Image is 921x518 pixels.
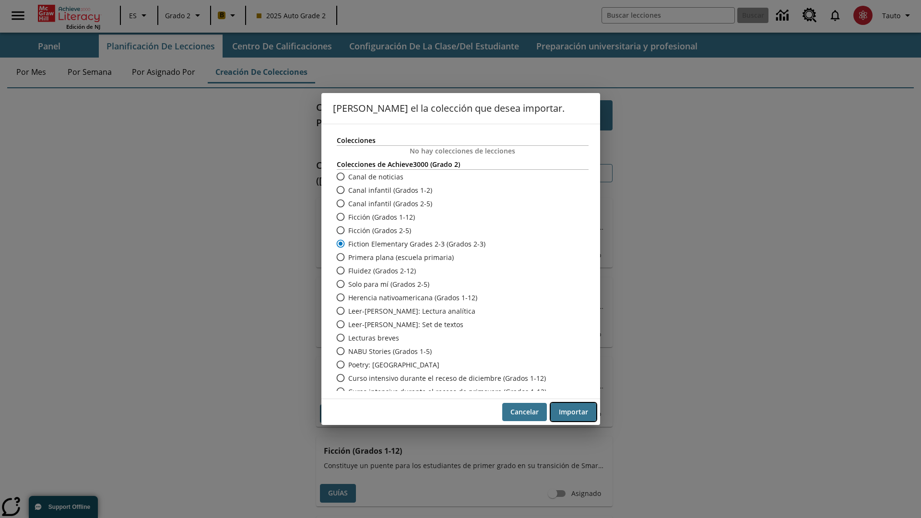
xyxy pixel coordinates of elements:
[348,252,454,262] span: Primera plana (escuela primaria)
[348,199,432,209] span: Canal infantil (Grados 2-5)
[551,403,596,422] button: Importar
[348,172,403,182] span: Canal de noticias
[348,306,475,316] span: Leer-[PERSON_NAME]: Lectura analítica
[337,136,589,145] h3: Colecciones
[348,293,477,303] span: Herencia nativoamericana (Grados 1-12)
[348,239,485,249] span: Fiction Elementary Grades 2-3 (Grados 2-3)
[348,346,432,356] span: NABU Stories (Grados 1-5)
[321,93,600,124] h6: [PERSON_NAME] el la colección que desea importar.
[348,212,415,222] span: Ficción (Grados 1-12)
[348,373,546,383] span: Curso intensivo durante el receso de diciembre (Grados 1-12)
[337,160,589,169] h3: Colecciones de Achieve3000 (Grado 2 )
[337,146,589,156] p: No hay colecciones de lecciones
[348,387,546,397] span: Curso intensivo durante el receso de primavera (Grados 1-12)
[348,333,399,343] span: Lecturas breves
[348,360,439,370] span: Poetry: [GEOGRAPHIC_DATA]
[348,266,416,276] span: Fluidez (Grados 2-12)
[502,403,547,422] button: Cancelar
[348,185,432,195] span: Canal infantil (Grados 1-2)
[348,319,463,330] span: Leer-[PERSON_NAME]: Set de textos
[348,225,411,235] span: Ficción (Grados 2-5)
[348,279,429,289] span: Solo para mí (Grados 2-5)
